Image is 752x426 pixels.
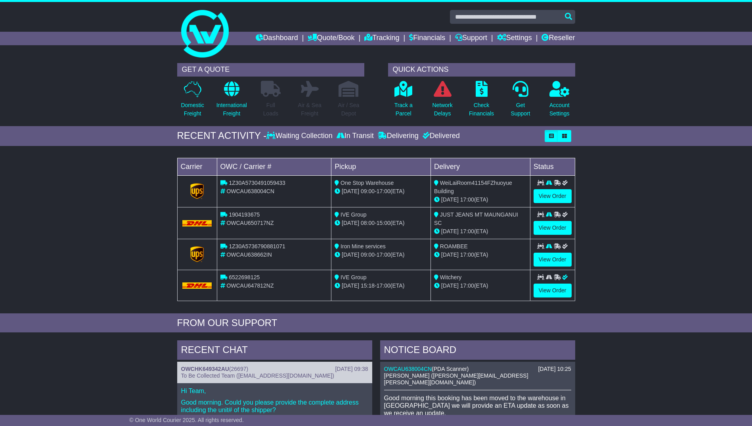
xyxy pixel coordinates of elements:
a: OWCHK649342AU [181,366,229,372]
span: 17:00 [377,251,390,258]
span: [PERSON_NAME] ([PERSON_NAME][EMAIL_ADDRESS][PERSON_NAME][DOMAIN_NAME]) [384,372,528,386]
a: Quote/Book [308,32,354,45]
p: Good morning. Could you please provide the complete address including the unit# of the shipper? [181,399,368,414]
span: © One World Courier 2025. All rights reserved. [129,417,244,423]
td: Carrier [177,158,217,175]
div: ( ) [384,366,571,372]
div: FROM OUR SUPPORT [177,317,575,329]
div: Delivered [421,132,460,140]
p: Air & Sea Freight [298,101,321,118]
span: [DATE] [342,282,359,289]
p: Air / Sea Depot [338,101,360,118]
span: 17:00 [377,188,390,194]
td: Pickup [331,158,431,175]
div: - (ETA) [335,282,427,290]
span: 1Z30A5730491059433 [229,180,285,186]
a: Support [455,32,487,45]
span: OWCAU647812NZ [226,282,274,289]
p: Good morning this booking has been moved to the warehouse in [GEOGRAPHIC_DATA] we will provide an... [384,394,571,417]
span: 1904193675 [229,211,260,218]
div: - (ETA) [335,251,427,259]
p: Get Support [511,101,530,118]
p: International Freight [216,101,247,118]
span: 17:00 [460,282,474,289]
a: View Order [534,284,572,297]
a: Reseller [542,32,575,45]
span: PDA Scanner [434,366,467,372]
div: (ETA) [434,282,527,290]
img: GetCarrierServiceLogo [190,246,204,262]
span: JUST JEANS MT MAUNGANUI SC [434,211,518,226]
span: 17:00 [377,282,390,289]
p: Network Delays [432,101,452,118]
div: Delivering [376,132,421,140]
a: Track aParcel [394,81,413,122]
span: Witchery [440,274,461,280]
img: GetCarrierServiceLogo [190,183,204,199]
span: OWCAU650717NZ [226,220,274,226]
div: In Transit [335,132,376,140]
div: (ETA) [434,196,527,204]
span: 08:00 [361,220,375,226]
span: IVE Group [341,211,366,218]
a: CheckFinancials [469,81,494,122]
td: Status [530,158,575,175]
div: (ETA) [434,251,527,259]
a: Dashboard [256,32,298,45]
div: [DATE] 09:38 [335,366,368,372]
a: AccountSettings [549,81,570,122]
span: 09:00 [361,251,375,258]
span: WeiLaiRoom41154FZhuoyue Building [434,180,512,194]
div: - (ETA) [335,187,427,196]
div: (ETA) [434,227,527,236]
p: Check Financials [469,101,494,118]
span: [DATE] [342,251,359,258]
td: OWC / Carrier # [217,158,331,175]
a: View Order [534,189,572,203]
a: Tracking [364,32,399,45]
a: InternationalFreight [216,81,247,122]
span: To Be Collected Team ([EMAIL_ADDRESS][DOMAIN_NAME]) [181,372,334,379]
span: OWCAU638004CN [226,188,274,194]
span: [DATE] [342,220,359,226]
span: One Stop Warehouse [341,180,394,186]
div: - (ETA) [335,219,427,227]
span: 6522698125 [229,274,260,280]
div: [DATE] 10:25 [538,366,571,372]
td: Delivery [431,158,530,175]
a: View Order [534,221,572,235]
span: 09:00 [361,188,375,194]
img: DHL.png [182,220,212,226]
div: QUICK ACTIONS [388,63,575,77]
span: [DATE] [441,228,459,234]
p: Domestic Freight [181,101,204,118]
a: Settings [497,32,532,45]
span: 1Z30A5736790881071 [229,243,285,249]
span: OWCAU638662IN [226,251,272,258]
span: 15:00 [377,220,390,226]
span: [DATE] [441,196,459,203]
span: 17:00 [460,196,474,203]
span: 15:18 [361,282,375,289]
img: DHL.png [182,282,212,289]
span: [DATE] [441,282,459,289]
span: IVE Group [341,274,366,280]
span: [DATE] [441,251,459,258]
span: Iron Mine services [341,243,386,249]
div: RECENT CHAT [177,340,372,362]
div: NOTICE BOARD [380,340,575,362]
span: 26697 [231,366,247,372]
a: Financials [409,32,445,45]
a: NetworkDelays [432,81,453,122]
div: GET A QUOTE [177,63,364,77]
a: GetSupport [510,81,530,122]
span: ROAMBEE [440,243,468,249]
span: [DATE] [342,188,359,194]
p: Hi Team, [181,387,368,395]
p: Full Loads [261,101,281,118]
p: Track a Parcel [394,101,413,118]
a: DomesticFreight [180,81,204,122]
a: View Order [534,253,572,267]
div: Waiting Collection [266,132,334,140]
span: 17:00 [460,228,474,234]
